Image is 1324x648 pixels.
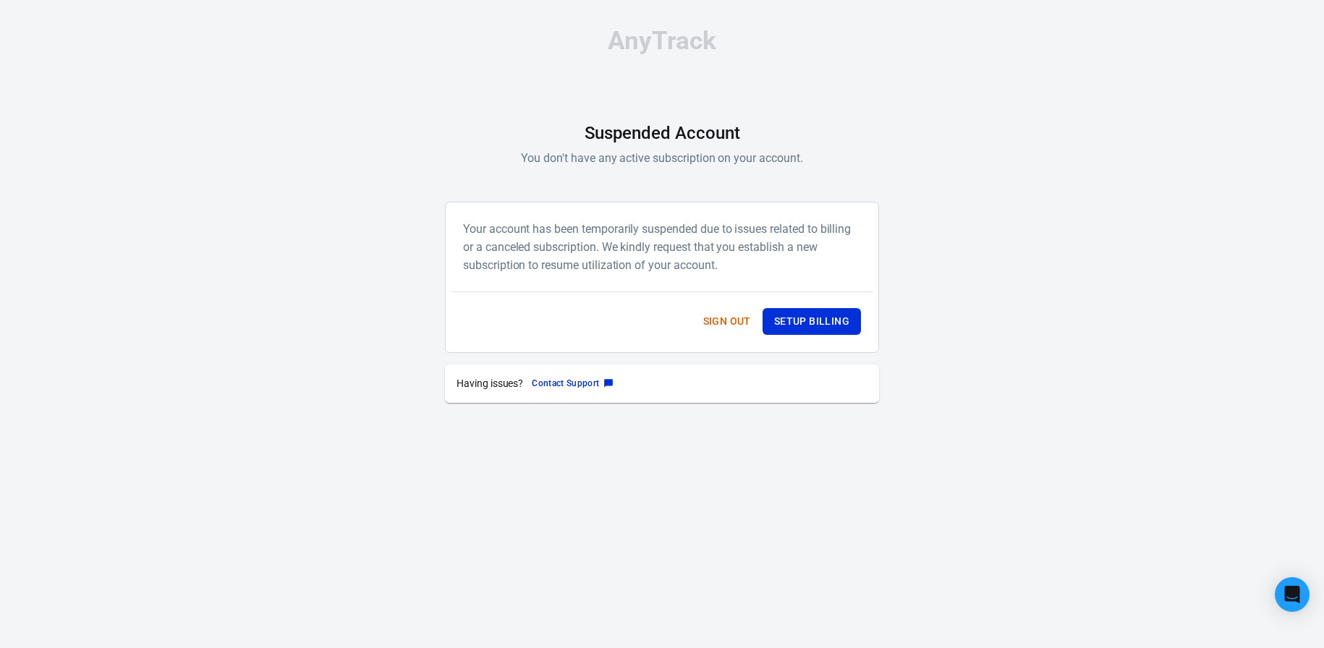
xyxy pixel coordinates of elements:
button: Setup Billing [763,308,861,335]
div: AnyTrack [445,28,879,54]
p: Having issues? [457,376,523,391]
button: Sign out [697,308,757,335]
div: Open Intercom Messenger [1275,577,1310,612]
h1: Suspended Account [585,123,740,143]
p: You don't have any active subscription on your account. [521,149,802,167]
button: Contact Support [526,376,616,391]
h6: Your account has been temporarily suspended due to issues related to billing or a canceled subscr... [463,220,861,274]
